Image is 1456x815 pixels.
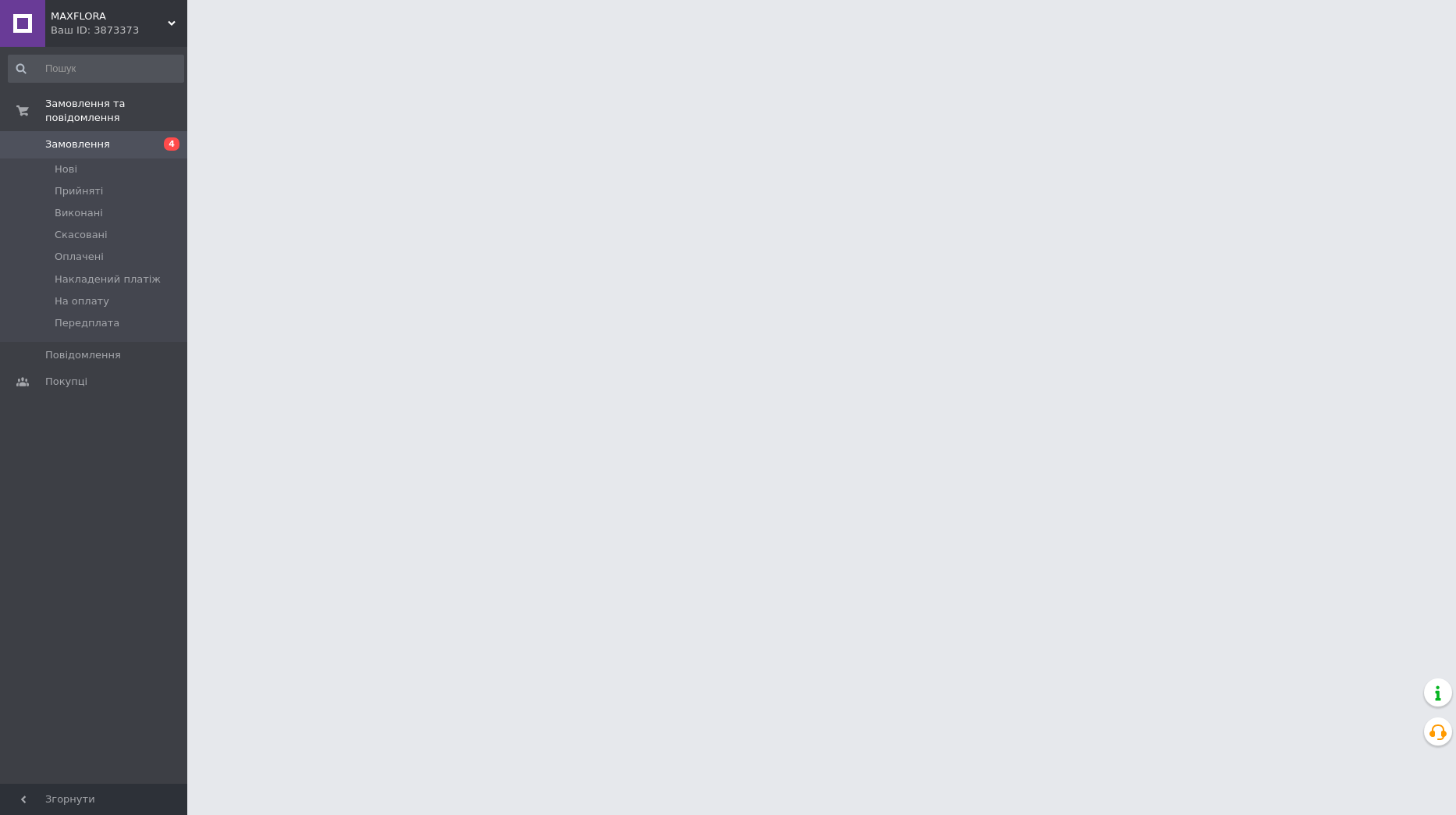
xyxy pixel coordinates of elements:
span: Нові [55,162,77,176]
span: 4 [164,137,179,151]
span: Оплачені [55,250,104,264]
span: Прийняті [55,184,103,198]
span: На оплату [55,294,109,308]
span: Замовлення [45,137,110,151]
span: Передплата [55,316,119,330]
div: Ваш ID: 3873373 [51,23,187,37]
span: Повідомлення [45,348,121,362]
input: Пошук [8,55,184,83]
span: Покупці [45,375,87,389]
span: MAXFLORA [51,9,168,23]
span: Накладений платіж [55,272,161,286]
span: Замовлення та повідомлення [45,97,187,125]
span: Виконані [55,206,103,220]
span: Скасовані [55,228,108,242]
